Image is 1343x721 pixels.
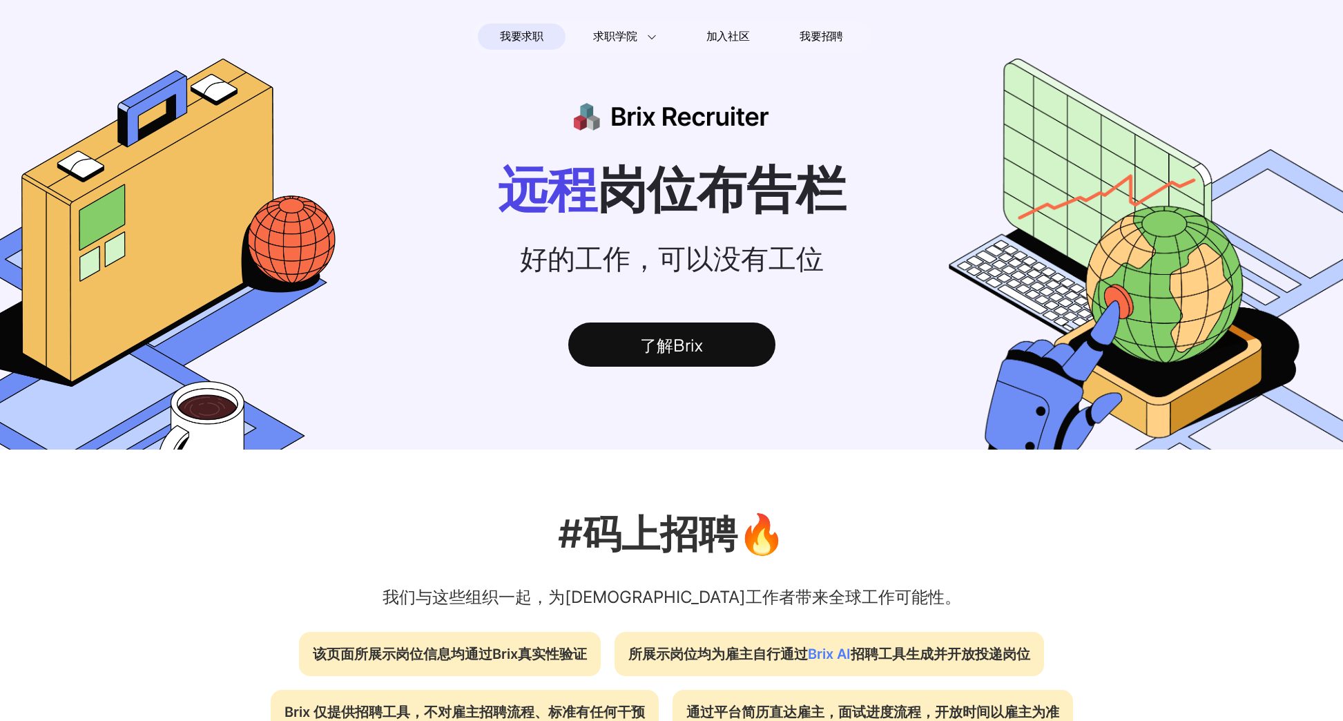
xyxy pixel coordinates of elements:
[808,646,851,662] span: Brix AI
[706,26,750,48] span: 加入社区
[299,632,601,676] div: 该页面所展示岗位信息均通过Brix真实性验证
[800,28,843,45] span: 我要招聘
[500,26,543,48] span: 我要求职
[568,323,775,367] div: 了解Brix
[498,159,597,219] span: 远程
[593,28,637,45] span: 求职学院
[615,632,1044,676] div: 所展示岗位均为雇主自行通过 招聘工具生成并开放投递岗位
